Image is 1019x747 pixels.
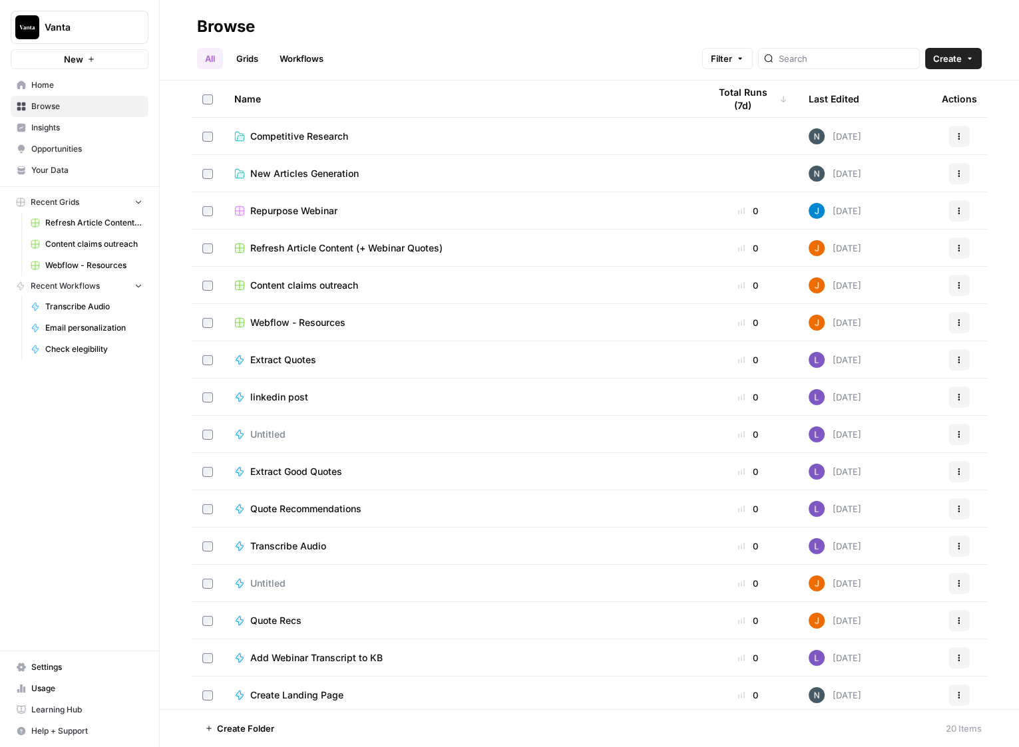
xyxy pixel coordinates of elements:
[809,128,825,144] img: mfx9qxiwvwbk9y2m949wqpoopau8
[809,352,861,368] div: [DATE]
[709,539,787,553] div: 0
[234,539,688,553] a: Transcribe Audio
[809,575,825,591] img: 4nzd6uxtaig5x6sjf0lamjsqya8a
[809,464,825,480] img: rn7sh892ioif0lo51687sih9ndqw
[197,48,223,69] a: All
[11,678,148,699] a: Usage
[709,465,787,478] div: 0
[234,577,688,590] a: Untitled
[25,296,148,317] a: Transcribe Audio
[702,48,753,69] button: Filter
[31,725,142,737] span: Help + Support
[709,204,787,218] div: 0
[11,96,148,117] a: Browse
[11,117,148,138] a: Insights
[809,426,861,442] div: [DATE]
[809,240,861,256] div: [DATE]
[250,167,359,180] span: New Articles Generation
[11,276,148,296] button: Recent Workflows
[45,259,142,271] span: Webflow - Resources
[228,48,266,69] a: Grids
[272,48,331,69] a: Workflows
[11,11,148,44] button: Workspace: Vanta
[234,688,688,702] a: Create Landing Page
[234,353,688,367] a: Extract Quotes
[250,688,343,702] span: Create Landing Page
[809,128,861,144] div: [DATE]
[250,130,348,143] span: Competitive Research
[809,613,825,629] img: 4nzd6uxtaig5x6sjf0lamjsqya8a
[31,682,142,694] span: Usage
[709,241,787,255] div: 0
[234,130,688,143] a: Competitive Research
[234,651,688,665] a: Add Webinar Transcript to KB
[809,203,861,219] div: [DATE]
[234,465,688,478] a: Extract Good Quotes
[234,502,688,516] a: Quote Recommendations
[809,166,825,182] img: mfx9qxiwvwbk9y2m949wqpoopau8
[250,502,361,516] span: Quote Recommendations
[31,122,142,134] span: Insights
[709,80,787,117] div: Total Runs (7d)
[250,428,286,441] span: Untitled
[234,204,688,218] a: Repurpose Webinar
[809,538,825,554] img: rn7sh892ioif0lo51687sih9ndqw
[31,196,79,208] span: Recent Grids
[946,722,982,735] div: 20 Items
[809,277,825,293] img: 4nzd6uxtaig5x6sjf0lamjsqya8a
[11,720,148,742] button: Help + Support
[779,52,914,65] input: Search
[809,613,861,629] div: [DATE]
[709,502,787,516] div: 0
[31,79,142,91] span: Home
[809,464,861,480] div: [DATE]
[709,577,787,590] div: 0
[11,657,148,678] a: Settings
[45,322,142,334] span: Email personalization
[250,539,326,553] span: Transcribe Audio
[809,203,825,219] img: z620ml7ie90s7uun3xptce9f0frp
[11,138,148,160] a: Opportunities
[809,240,825,256] img: 4nzd6uxtaig5x6sjf0lamjsqya8a
[709,353,787,367] div: 0
[25,339,148,360] a: Check elegibility
[217,722,274,735] span: Create Folder
[709,316,787,329] div: 0
[250,390,308,404] span: linkedin post
[11,75,148,96] a: Home
[250,279,358,292] span: Content claims outreach
[31,661,142,673] span: Settings
[250,353,316,367] span: Extract Quotes
[234,614,688,627] a: Quote Recs
[711,52,732,65] span: Filter
[933,52,962,65] span: Create
[942,80,977,117] div: Actions
[31,164,142,176] span: Your Data
[45,343,142,355] span: Check elegibility
[250,577,286,590] span: Untitled
[11,699,148,720] a: Learning Hub
[709,688,787,702] div: 0
[250,204,337,218] span: Repurpose Webinar
[25,255,148,276] a: Webflow - Resources
[809,389,861,405] div: [DATE]
[809,80,859,117] div: Last Edited
[250,614,302,627] span: Quote Recs
[809,315,825,331] img: 4nzd6uxtaig5x6sjf0lamjsqya8a
[11,160,148,181] a: Your Data
[31,100,142,112] span: Browse
[234,241,688,255] a: Refresh Article Content (+ Webinar Quotes)
[234,279,688,292] a: Content claims outreach
[709,390,787,404] div: 0
[809,650,825,666] img: rn7sh892ioif0lo51687sih9ndqw
[250,241,443,255] span: Refresh Article Content (+ Webinar Quotes)
[809,501,825,517] img: rn7sh892ioif0lo51687sih9ndqw
[709,279,787,292] div: 0
[709,651,787,665] div: 0
[809,687,861,703] div: [DATE]
[809,575,861,591] div: [DATE]
[809,650,861,666] div: [DATE]
[25,233,148,255] a: Content claims outreach
[31,280,100,292] span: Recent Workflows
[45,217,142,229] span: Refresh Article Content (+ Webinar Quotes)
